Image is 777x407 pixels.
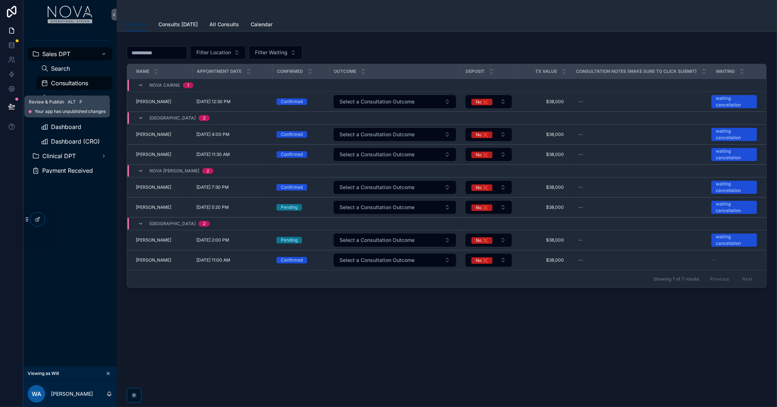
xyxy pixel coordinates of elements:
[654,276,699,282] span: Showing 7 of 7 results
[340,257,415,264] span: Select a Consultation Outcome
[209,21,239,28] span: All Consults
[28,164,112,177] a: Payment Received
[466,95,512,108] button: Select Button
[524,237,564,243] span: $38,000
[465,200,512,214] a: Select Button
[42,153,76,159] span: Clinical DPT
[466,128,512,141] button: Select Button
[535,69,557,74] span: Tx Value
[196,184,229,190] span: [DATE] 7:30 PM
[576,254,707,266] a: --
[28,371,59,376] span: Viewing as Will
[196,99,231,105] span: [DATE] 12:30 PM
[51,138,100,144] span: Dashboard (CRO)
[281,184,303,191] div: Confirmed
[209,18,239,32] a: All Consults
[36,62,112,75] a: Search
[340,204,415,211] span: Select a Consultation Outcome
[281,204,298,211] div: Pending
[196,204,268,210] a: [DATE] 5:20 PM
[524,184,564,190] span: $38,000
[255,49,287,56] span: Filter Waiting
[334,201,456,214] button: Select Button
[281,98,303,105] div: Confirmed
[78,99,84,105] span: P
[136,132,188,137] a: [PERSON_NAME]
[465,233,512,247] a: Select Button
[276,204,325,211] a: Pending
[711,148,757,161] a: waiting cancellation
[476,99,488,105] div: No ❌
[465,180,512,194] a: Select Button
[196,237,229,243] span: [DATE] 2:00 PM
[136,204,188,210] a: [PERSON_NAME]
[334,234,456,247] button: Select Button
[29,99,64,105] span: Review & Publish
[136,237,171,243] span: [PERSON_NAME]
[36,91,112,104] a: Sales Pipeline
[196,204,229,210] span: [DATE] 5:20 PM
[196,184,268,190] a: [DATE] 7:30 PM
[334,128,456,141] button: Select Button
[576,69,697,74] span: Consultation Notes (Make Sure to Click SUbmit)
[276,257,325,263] a: Confirmed
[334,181,456,194] button: Select Button
[51,390,93,398] p: [PERSON_NAME]
[196,152,230,157] span: [DATE] 11:30 AM
[334,95,456,108] button: Select Button
[578,99,583,105] div: --
[196,132,268,137] a: [DATE] 4:00 PM
[136,152,188,157] a: [PERSON_NAME]
[578,237,583,243] div: --
[716,95,753,108] div: waiting cancellation
[716,128,753,141] div: waiting cancellation
[334,69,357,74] span: Outcome
[340,151,415,158] span: Select a Consultation Outcome
[276,237,325,243] a: Pending
[136,69,149,74] span: Name
[465,253,512,267] a: Select Button
[35,109,106,114] span: Your app has unpublished changes
[333,95,456,109] a: Select Button
[136,257,171,263] span: [PERSON_NAME]
[333,200,456,214] a: Select Button
[466,69,485,74] span: Deposit
[521,149,567,160] a: $38,000
[251,21,272,28] span: Calendar
[524,152,564,157] span: $38,000
[136,132,171,137] span: [PERSON_NAME]
[196,152,268,157] a: [DATE] 11:30 AM
[521,96,567,107] a: $38,000
[36,135,112,148] a: Dashboard (CRO)
[466,148,512,161] button: Select Button
[136,184,171,190] span: [PERSON_NAME]
[716,201,753,214] div: waiting cancellation
[196,132,229,137] span: [DATE] 4:00 PM
[466,234,512,247] button: Select Button
[578,184,583,190] div: --
[711,201,757,214] a: waiting cancellation
[333,253,456,267] a: Select Button
[136,99,171,105] span: [PERSON_NAME]
[333,233,456,247] a: Select Button
[524,257,564,263] span: $38,000
[333,148,456,161] a: Select Button
[281,151,303,158] div: Confirmed
[32,390,41,398] span: WA
[136,237,188,243] a: [PERSON_NAME]
[190,46,246,59] button: Select Button
[334,254,456,267] button: Select Button
[521,254,567,266] a: $38,000
[340,98,415,105] span: Select a Consultation Outcome
[711,95,757,108] a: waiting cancellation
[576,181,707,193] a: --
[476,152,488,158] div: No ❌
[125,18,147,32] a: Consults
[149,115,196,121] span: [GEOGRAPHIC_DATA]
[23,29,117,187] div: scrollable content
[42,168,93,173] span: Payment Received
[716,148,753,161] div: waiting cancellation
[158,18,198,32] a: Consults [DATE]
[578,132,583,137] div: --
[42,51,70,57] span: Sales DPT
